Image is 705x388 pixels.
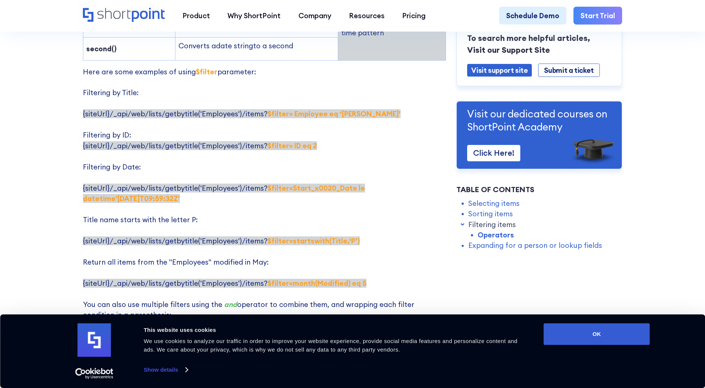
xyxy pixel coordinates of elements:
[268,141,317,150] strong: $filter= ID eq 2
[468,219,516,230] a: Filtering items
[468,208,513,219] a: Sorting items
[478,230,514,240] a: Operators
[144,326,527,334] div: This website uses cookies
[83,8,165,23] a: Home
[573,7,622,24] a: Start Trial
[216,41,253,50] span: date string
[182,10,210,21] div: Product
[538,64,599,77] a: Submit a ticket
[468,198,520,208] a: Selecting items
[227,10,281,21] div: Why ShortPoint
[174,7,219,24] a: Product
[340,7,393,24] a: Resources
[219,7,290,24] a: Why ShortPoint
[83,236,360,245] span: {siteUrl}/_api/web/lists/getbytitle('Employees')/items?
[467,145,520,161] a: Click Here!
[83,141,317,150] span: {siteUrl}/_api/web/lists/getbytitle('Employees')/items?
[290,7,340,24] a: Company
[268,236,360,245] strong: $filter=startswith(Title,‘P’)
[178,41,335,51] p: Converts a to a second
[349,10,385,21] div: Resources
[83,184,365,203] span: {siteUrl}/_api/web/lists/getbytitle('Employees')/items?
[468,240,602,251] a: Expanding for a person or lookup fields
[83,184,365,203] strong: $filter=Start_x0020_Date le datetime'[DATE]T09:59:32Z'
[467,108,611,133] p: Visit our dedicated courses on ShortPoint Academy
[86,44,117,53] strong: second()
[83,67,446,352] p: Here are some examples of using parameter: Filtering by Title: Filtering by ID: Filtering by Date...
[499,7,566,24] a: Schedule Demo
[268,109,401,118] strong: $filter= Employee eq ‘[PERSON_NAME]'
[544,323,650,345] button: OK
[144,338,518,353] span: We use cookies to analyze our traffic in order to improve your website experience, provide social...
[268,279,366,288] strong: $filter=month(Modified) eq 5
[196,67,217,76] strong: $filter
[62,368,127,379] a: Usercentrics Cookiebot - opens in a new window
[83,109,401,118] span: {siteUrl}/_api/web/lists/getbytitle('Employees')/items?
[456,184,622,195] div: Table of Contents
[394,7,434,24] a: Pricing
[298,10,332,21] div: Company
[83,279,366,288] span: {siteUrl}/_api/web/lists/getbytitle('Employees')/items?
[402,10,426,21] div: Pricing
[467,32,611,56] p: To search more helpful articles, Visit our Support Site
[224,300,237,309] em: and
[467,64,532,77] a: Visit support site
[144,364,188,375] a: Show details
[78,323,111,357] img: logo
